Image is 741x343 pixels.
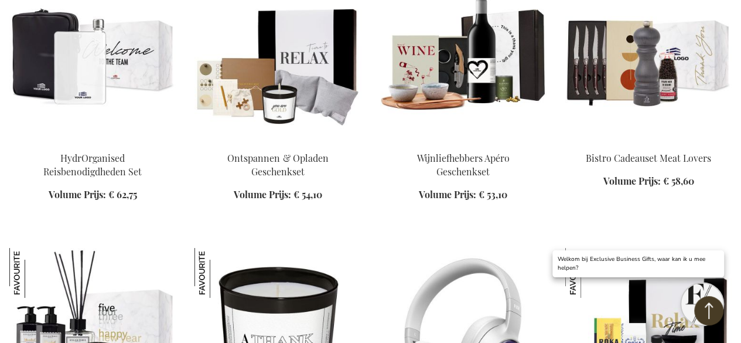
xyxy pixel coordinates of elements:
a: Wine Lovers Apéro Gift Set [380,137,547,148]
span: € 54,10 [293,188,322,201]
a: Relax & Recharge Gift Set [194,137,361,148]
a: Ontspannen & Opladen Geschenkset [227,152,328,178]
a: Volume Prijs: € 53,10 [419,188,507,202]
img: Deluxe Gourmet Box [565,248,615,298]
a: Volume Prijs: € 62,75 [49,188,137,202]
span: Volume Prijs: [49,188,106,201]
a: Wijnliefhebbers Apéro Geschenkset [417,152,510,178]
span: € 58,60 [663,175,694,187]
a: Bistro Cadeauset Meat Lovers [565,137,732,148]
img: Atelier Rebul XL Home Fragrance Box [9,248,59,298]
a: Bistro Cadeauset Meat Lovers [586,152,711,164]
img: Gepersonaliseerde Geurkaars - Zwart Mat [194,248,244,298]
a: Volume Prijs: € 54,10 [234,188,322,202]
span: Volume Prijs: [603,175,660,187]
span: Volume Prijs: [419,188,476,201]
a: Volume Prijs: € 58,60 [603,175,694,188]
span: € 62,75 [108,188,137,201]
a: HydrOrganised Travel Essentials Set [9,137,176,148]
span: Volume Prijs: [234,188,291,201]
a: HydrOrganised Reisbenodigdheden Set [43,152,142,178]
span: € 53,10 [479,188,507,201]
